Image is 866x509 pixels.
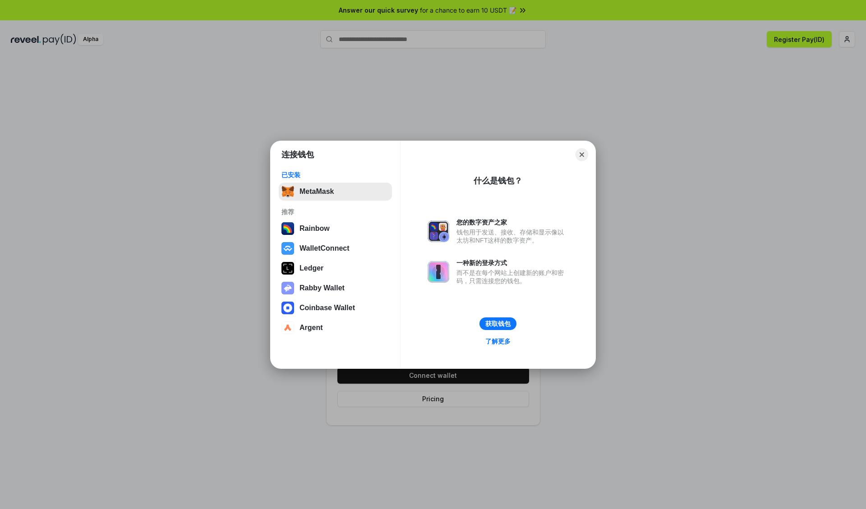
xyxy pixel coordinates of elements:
[281,222,294,235] img: svg+xml,%3Csvg%20width%3D%22120%22%20height%3D%22120%22%20viewBox%3D%220%200%20120%20120%22%20fil...
[281,282,294,294] img: svg+xml,%3Csvg%20xmlns%3D%22http%3A%2F%2Fwww.w3.org%2F2000%2Fsvg%22%20fill%3D%22none%22%20viewBox...
[279,279,392,297] button: Rabby Wallet
[299,324,323,332] div: Argent
[281,302,294,314] img: svg+xml,%3Csvg%20width%3D%2228%22%20height%3D%2228%22%20viewBox%3D%220%200%2028%2028%22%20fill%3D...
[299,225,330,233] div: Rainbow
[279,183,392,201] button: MetaMask
[281,262,294,275] img: svg+xml,%3Csvg%20xmlns%3D%22http%3A%2F%2Fwww.w3.org%2F2000%2Fsvg%22%20width%3D%2228%22%20height%3...
[485,320,511,328] div: 获取钱包
[299,188,334,196] div: MetaMask
[474,175,522,186] div: 什么是钱包？
[279,299,392,317] button: Coinbase Wallet
[299,304,355,312] div: Coinbase Wallet
[299,244,350,252] div: WalletConnect
[281,185,294,198] img: svg+xml,%3Csvg%20fill%3D%22none%22%20height%3D%2233%22%20viewBox%3D%220%200%2035%2033%22%20width%...
[299,264,323,272] div: Ledger
[479,317,516,330] button: 获取钱包
[281,321,294,334] img: svg+xml,%3Csvg%20width%3D%2228%22%20height%3D%2228%22%20viewBox%3D%220%200%2028%2028%22%20fill%3D...
[576,148,588,161] button: Close
[279,239,392,257] button: WalletConnect
[281,171,389,179] div: 已安装
[480,335,516,347] a: 了解更多
[428,220,449,242] img: svg+xml,%3Csvg%20xmlns%3D%22http%3A%2F%2Fwww.w3.org%2F2000%2Fsvg%22%20fill%3D%22none%22%20viewBox...
[456,259,568,267] div: 一种新的登录方式
[485,337,511,345] div: 了解更多
[281,242,294,255] img: svg+xml,%3Csvg%20width%3D%2228%22%20height%3D%2228%22%20viewBox%3D%220%200%2028%2028%22%20fill%3D...
[428,261,449,283] img: svg+xml,%3Csvg%20xmlns%3D%22http%3A%2F%2Fwww.w3.org%2F2000%2Fsvg%22%20fill%3D%22none%22%20viewBox...
[279,220,392,238] button: Rainbow
[279,319,392,337] button: Argent
[279,259,392,277] button: Ledger
[456,228,568,244] div: 钱包用于发送、接收、存储和显示像以太坊和NFT这样的数字资产。
[281,208,389,216] div: 推荐
[456,218,568,226] div: 您的数字资产之家
[456,269,568,285] div: 而不是在每个网站上创建新的账户和密码，只需连接您的钱包。
[299,284,345,292] div: Rabby Wallet
[281,149,314,160] h1: 连接钱包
